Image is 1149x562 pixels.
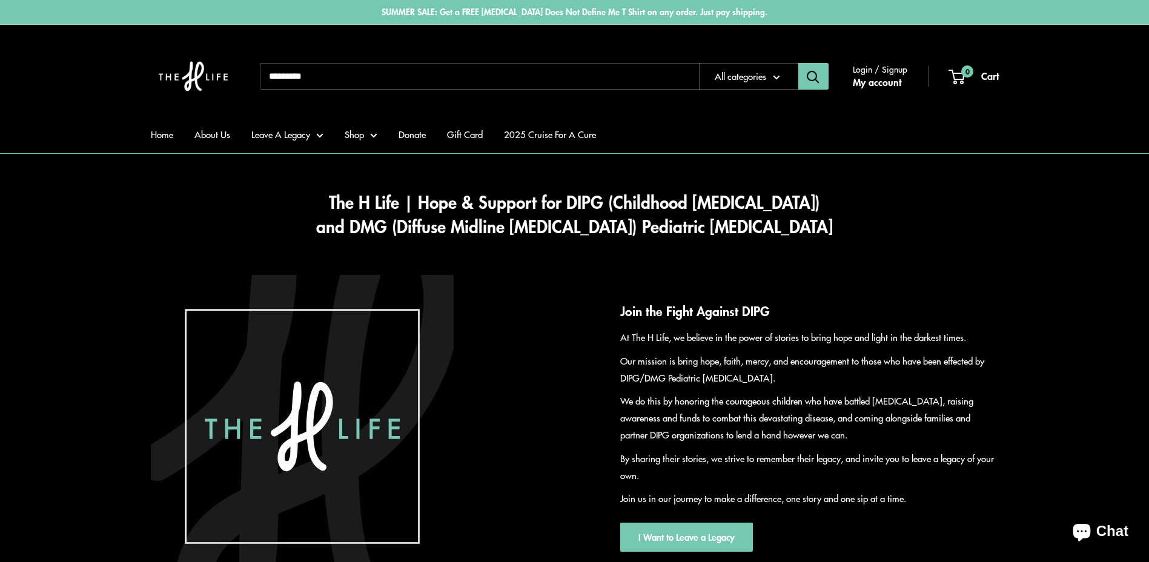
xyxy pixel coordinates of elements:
[504,126,596,143] a: 2025 Cruise For A Cure
[151,190,999,239] h1: The H Life | Hope & Support for DIPG (Childhood [MEDICAL_DATA]) and DMG (Diffuse Midline [MEDICAL...
[798,63,829,90] button: Search
[620,392,999,443] p: We do this by honoring the courageous children who have battled [MEDICAL_DATA], raising awareness...
[260,63,699,90] input: Search...
[620,490,999,507] p: Join us in our journey to make a difference, one story and one sip at a time.
[620,352,999,386] p: Our mission is bring hope, faith, mercy, and encouragement to those who have been effected by DIP...
[194,126,230,143] a: About Us
[620,523,753,552] a: I Want to Leave a Legacy
[447,126,483,143] a: Gift Card
[345,126,377,143] a: Shop
[950,67,999,85] a: 0 Cart
[620,450,999,484] p: By sharing their stories, we strive to remember their legacy, and invite you to leave a legacy of...
[853,61,907,77] span: Login / Signup
[853,73,901,91] a: My account
[151,126,173,143] a: Home
[620,302,999,321] h2: Join the Fight Against DIPG
[151,37,236,116] img: The H Life
[399,126,426,143] a: Donate
[1062,513,1139,552] inbox-online-store-chat: Shopify online store chat
[981,68,999,83] span: Cart
[251,126,323,143] a: Leave A Legacy
[961,65,973,78] span: 0
[620,329,999,346] p: At The H Life, we believe in the power of stories to bring hope and light in the darkest times.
